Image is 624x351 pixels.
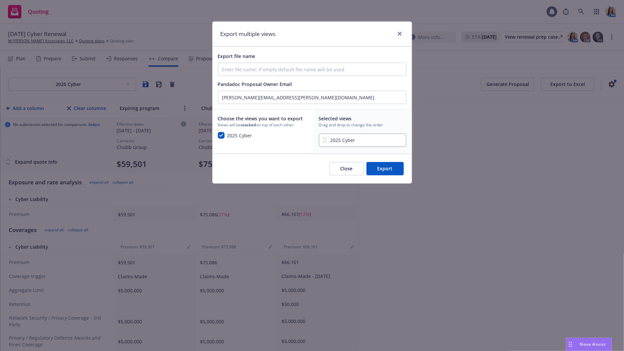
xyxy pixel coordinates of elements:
[319,122,406,128] span: Drag and drop to change the order
[241,122,257,128] strong: stacked
[580,341,606,347] span: Nova Assist
[366,162,404,175] button: Export
[218,115,306,122] span: Choose the views you want to export
[227,132,252,140] span: 2025 Cyber
[218,81,292,87] span: Pandadoc Proposal Owner Email
[218,53,256,59] span: Export file name
[566,338,612,351] button: Nova Assist
[319,132,406,148] div: 2025 Cyber
[330,137,355,144] span: 2025 Cyber
[218,132,252,140] button: 2025 Cyber
[319,115,406,122] span: Selected views
[329,162,364,175] button: Close
[221,30,276,38] h1: Export multiple views
[218,122,306,128] span: Views will be on top of each other.
[396,30,404,38] a: close
[218,63,406,76] input: Enter file name, if empty default file name will be used
[566,338,575,351] div: Drag to move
